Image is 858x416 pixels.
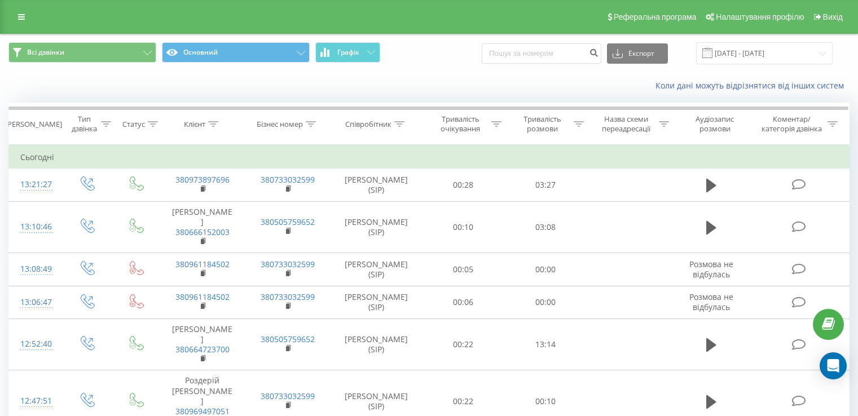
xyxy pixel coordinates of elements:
[716,12,804,21] span: Налаштування профілю
[504,253,586,286] td: 00:00
[261,174,315,185] a: 380733032599
[607,43,668,64] button: Експорт
[504,169,586,201] td: 03:27
[175,174,230,185] a: 380973897696
[5,120,62,129] div: [PERSON_NAME]
[20,291,50,313] div: 13:06:47
[162,42,310,63] button: Основний
[175,259,230,269] a: 380961184502
[337,48,359,56] span: Графік
[257,120,303,129] div: Бізнес номер
[331,253,423,286] td: [PERSON_NAME] (SIP)
[423,169,504,201] td: 00:28
[20,258,50,280] div: 13:08:49
[20,390,50,412] div: 12:47:51
[433,114,489,134] div: Тривалість очікування
[20,174,50,196] div: 13:21:27
[759,114,825,134] div: Коментар/категорія дзвінка
[261,216,315,227] a: 380505759652
[614,12,697,21] span: Реферальна програма
[261,291,315,302] a: 380733032599
[345,120,391,129] div: Співробітник
[160,201,245,253] td: [PERSON_NAME]
[261,259,315,269] a: 380733032599
[331,201,423,253] td: [PERSON_NAME] (SIP)
[184,120,205,129] div: Клієнт
[423,253,504,286] td: 00:05
[331,318,423,370] td: [PERSON_NAME] (SIP)
[8,42,156,63] button: Всі дзвінки
[71,114,98,134] div: Тип дзвінка
[655,80,850,91] a: Коли дані можуть відрізнятися вiд інших систем
[331,286,423,318] td: [PERSON_NAME] (SIP)
[423,286,504,318] td: 00:06
[504,318,586,370] td: 13:14
[175,227,230,237] a: 380666152003
[423,318,504,370] td: 00:22
[482,43,601,64] input: Пошук за номером
[514,114,571,134] div: Тривалість розмови
[504,201,586,253] td: 03:08
[504,286,586,318] td: 00:00
[689,291,733,312] span: Розмова не відбулась
[261,391,315,401] a: 380733032599
[261,334,315,344] a: 380505759652
[820,352,847,379] div: Open Intercom Messenger
[27,48,64,57] span: Всі дзвінки
[689,259,733,280] span: Розмова не відбулась
[597,114,656,134] div: Назва схеми переадресації
[331,169,423,201] td: [PERSON_NAME] (SIP)
[682,114,748,134] div: Аудіозапис розмови
[823,12,843,21] span: Вихід
[122,120,145,129] div: Статус
[160,318,245,370] td: [PERSON_NAME]
[423,201,504,253] td: 00:10
[315,42,380,63] button: Графік
[175,291,230,302] a: 380961184502
[20,333,50,355] div: 12:52:40
[9,146,850,169] td: Сьогодні
[20,216,50,238] div: 13:10:46
[175,344,230,355] a: 380664723700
